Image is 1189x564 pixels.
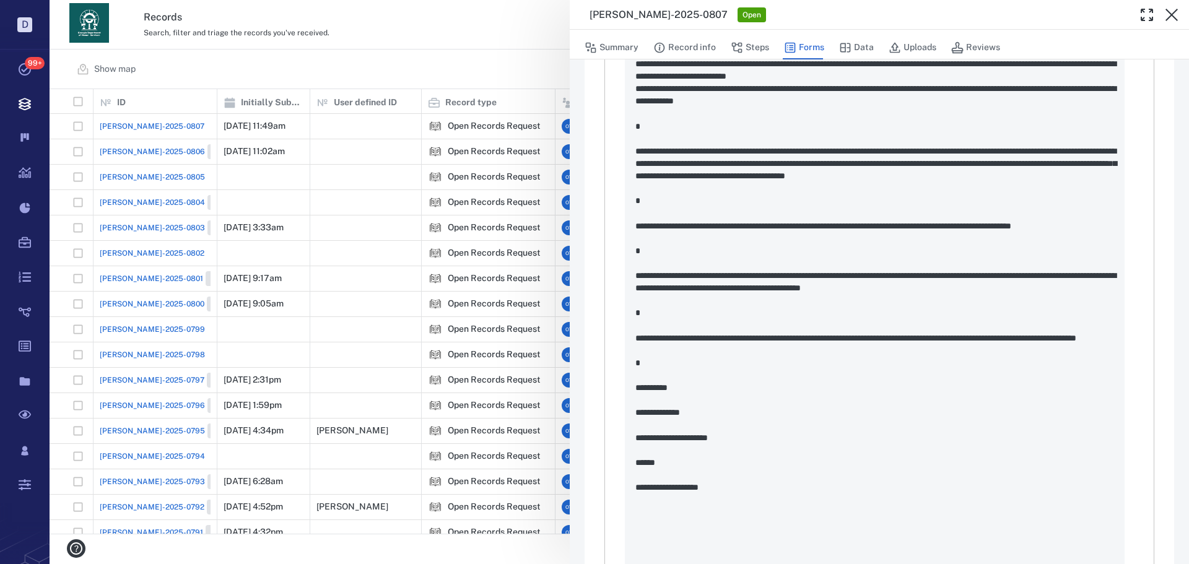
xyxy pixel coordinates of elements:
[951,36,1000,59] button: Reviews
[889,36,936,59] button: Uploads
[585,36,638,59] button: Summary
[17,17,32,32] p: D
[784,36,824,59] button: Forms
[25,57,45,69] span: 99+
[1135,2,1159,27] button: Toggle Fullscreen
[1159,2,1184,27] button: Close
[839,36,874,59] button: Data
[653,36,716,59] button: Record info
[740,10,764,20] span: Open
[731,36,769,59] button: Steps
[590,7,728,22] h3: [PERSON_NAME]-2025-0807
[28,9,53,20] span: Help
